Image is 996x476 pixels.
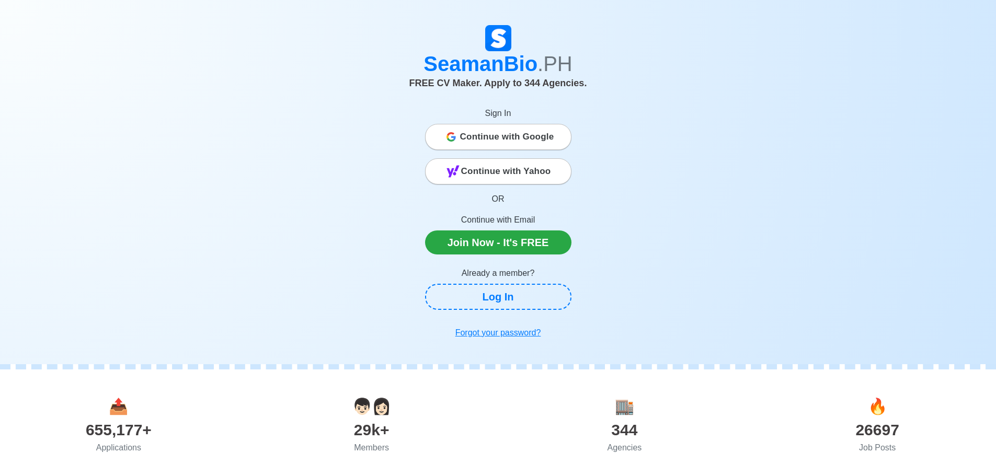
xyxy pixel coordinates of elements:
[498,442,751,454] div: Agencies
[109,398,128,415] span: applications
[460,126,554,147] span: Continue with Google
[537,52,573,75] span: .PH
[425,193,571,205] p: OR
[409,78,587,88] span: FREE CV Maker. Apply to 344 Agencies.
[498,418,751,442] div: 344
[425,230,571,254] a: Join Now - It's FREE
[245,442,498,454] div: Members
[352,398,391,415] span: users
[425,124,571,150] button: Continue with Google
[461,161,551,182] span: Continue with Yahoo
[425,107,571,120] p: Sign In
[425,267,571,280] p: Already a member?
[208,51,788,76] h1: SeamanBio
[425,158,571,184] button: Continue with Yahoo
[425,322,571,343] a: Forgot your password?
[485,25,511,51] img: Logo
[868,398,887,415] span: jobs
[245,418,498,442] div: 29k+
[425,214,571,226] p: Continue with Email
[425,284,571,310] a: Log In
[615,398,634,415] span: agencies
[455,328,541,337] u: Forgot your password?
